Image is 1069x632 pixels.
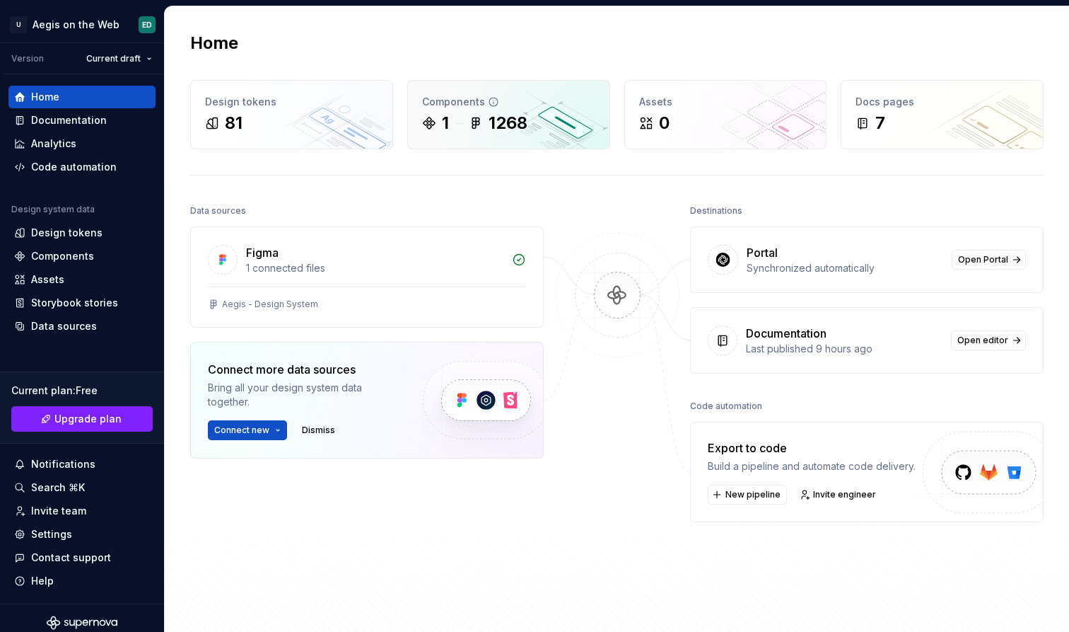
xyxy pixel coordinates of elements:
[747,244,778,261] div: Portal
[795,485,882,505] a: Invite engineer
[142,19,152,30] div: ED
[8,268,156,291] a: Assets
[54,412,122,426] span: Upgrade plan
[690,201,742,221] div: Destinations
[841,80,1044,149] a: Docs pages7
[8,546,156,569] button: Contact support
[31,90,59,104] div: Home
[746,342,942,356] div: Last published 9 hours ago
[958,254,1008,265] span: Open Portal
[407,80,610,149] a: Components11268
[8,570,156,592] button: Help
[31,457,95,471] div: Notifications
[80,49,158,69] button: Current draft
[8,86,156,108] a: Home
[31,113,107,127] div: Documentation
[31,504,86,518] div: Invite team
[708,459,916,473] div: Build a pipeline and automate code delivery.
[208,381,399,409] div: Bring all your design system data together.
[190,201,246,221] div: Data sources
[205,95,378,109] div: Design tokens
[31,272,64,287] div: Assets
[190,32,238,54] h2: Home
[31,551,111,565] div: Contact support
[8,500,156,522] a: Invite team
[725,489,781,500] span: New pipeline
[31,249,94,263] div: Components
[214,425,269,436] span: Connect new
[746,325,826,342] div: Documentation
[225,112,243,134] div: 81
[246,261,503,275] div: 1 connected files
[33,18,119,32] div: Aegis on the Web
[8,156,156,178] a: Code automation
[951,331,1026,350] a: Open editor
[86,53,141,64] span: Current draft
[31,296,118,310] div: Storybook stories
[8,523,156,546] a: Settings
[8,132,156,155] a: Analytics
[190,80,393,149] a: Design tokens81
[246,244,279,261] div: Figma
[8,222,156,244] a: Design tokens
[690,396,762,416] div: Code automation
[31,527,72,541] div: Settings
[855,95,1029,109] div: Docs pages
[624,80,827,149] a: Assets0
[10,16,27,33] div: U
[875,112,885,134] div: 7
[8,109,156,132] a: Documentation
[302,425,335,436] span: Dismiss
[31,160,117,174] div: Code automation
[639,95,812,109] div: Assets
[442,112,449,134] div: 1
[708,485,787,505] button: New pipeline
[8,292,156,314] a: Storybook stories
[11,384,153,398] div: Current plan : Free
[957,335,1008,346] span: Open editor
[8,453,156,476] button: Notifications
[708,439,916,456] div: Export to code
[47,616,117,630] svg: Supernova Logo
[208,361,399,378] div: Connect more data sources
[31,137,76,151] div: Analytics
[31,574,54,588] div: Help
[31,226,103,240] div: Design tokens
[31,481,85,495] div: Search ⌘K
[8,245,156,268] a: Components
[11,53,44,64] div: Version
[952,250,1026,270] a: Open Portal
[31,319,97,333] div: Data sources
[11,406,153,432] button: Upgrade plan
[222,299,318,310] div: Aegis - Design System
[296,420,341,440] button: Dismiss
[3,9,161,40] button: UAegis on the WebED
[11,204,95,215] div: Design system data
[489,112,527,134] div: 1268
[190,226,544,328] a: Figma1 connected filesAegis - Design System
[208,420,287,440] button: Connect new
[8,476,156,499] button: Search ⌘K
[8,315,156,338] a: Data sources
[747,261,943,275] div: Synchronized automatically
[422,95,595,109] div: Components
[813,489,876,500] span: Invite engineer
[659,112,670,134] div: 0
